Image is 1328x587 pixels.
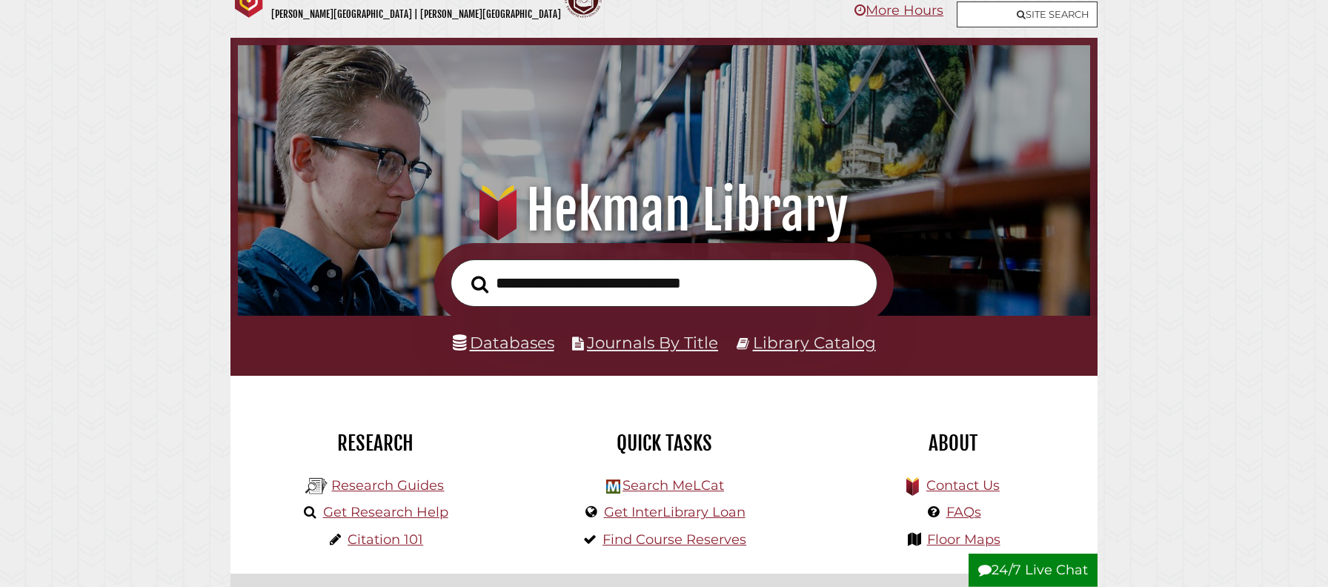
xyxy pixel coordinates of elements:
a: Research Guides [331,477,444,494]
h2: Quick Tasks [531,431,797,456]
a: FAQs [946,504,981,520]
button: Search [464,271,496,298]
p: [PERSON_NAME][GEOGRAPHIC_DATA] | [PERSON_NAME][GEOGRAPHIC_DATA] [271,6,561,23]
a: Library Catalog [753,333,876,352]
a: Site Search [957,1,1098,27]
h2: Research [242,431,508,456]
a: Find Course Reserves [602,531,746,548]
a: Search MeLCat [622,477,724,494]
a: Citation 101 [348,531,423,548]
i: Search [471,275,488,293]
h1: Hekman Library [258,178,1070,243]
a: More Hours [854,2,943,19]
a: Floor Maps [927,531,1000,548]
img: Hekman Library Logo [606,480,620,494]
a: Get Research Help [323,504,448,520]
a: Get InterLibrary Loan [604,504,746,520]
h2: About [820,431,1086,456]
a: Databases [453,333,554,352]
a: Journals By Title [587,333,718,352]
a: Contact Us [926,477,1000,494]
img: Hekman Library Logo [305,475,328,497]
